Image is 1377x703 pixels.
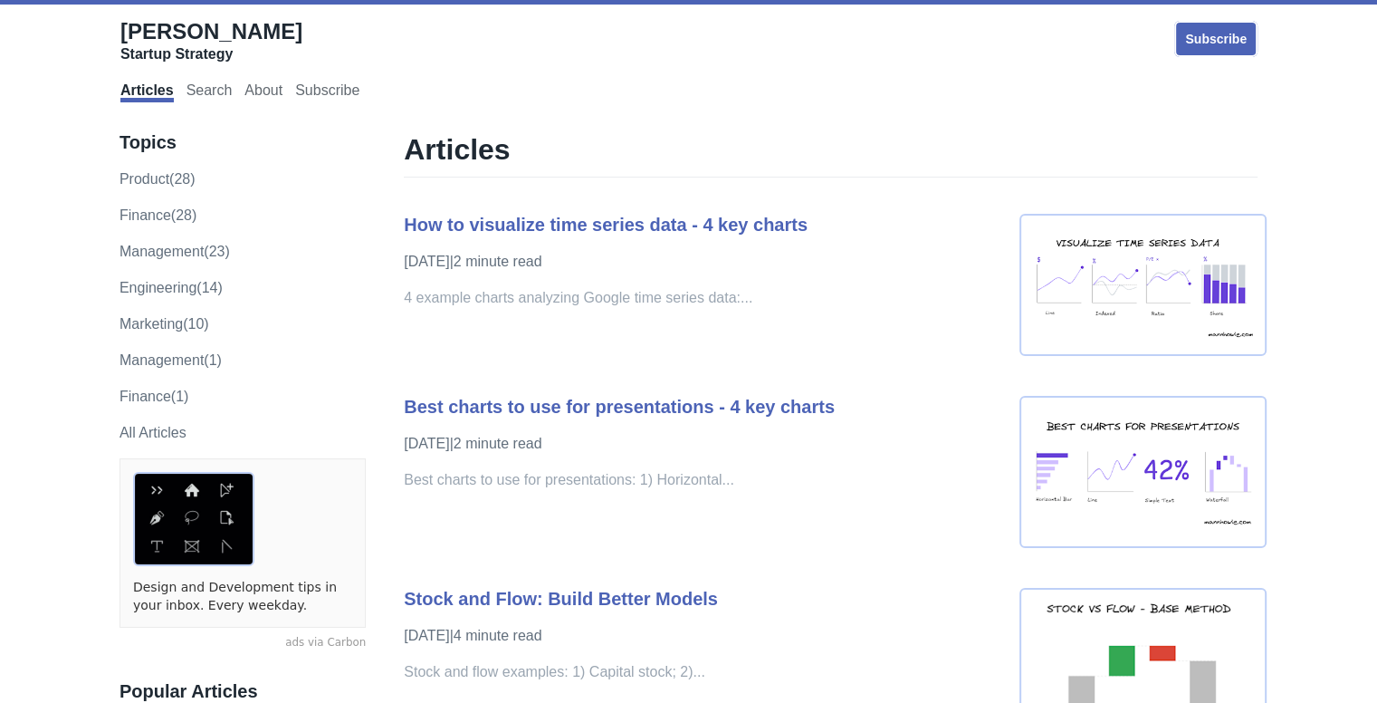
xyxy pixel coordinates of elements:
[404,397,835,417] a: Best charts to use for presentations - 4 key charts
[295,82,359,102] a: Subscribe
[1019,396,1267,548] img: best chart presentaion
[1019,214,1267,357] img: time-series
[186,82,233,102] a: Search
[404,469,1001,491] p: Best charts to use for presentations: 1) Horizontal...
[1174,21,1257,57] a: Subscribe
[404,661,1001,683] p: Stock and flow examples: 1) Capital stock; 2)...
[404,625,1001,647] p: [DATE] | 4 minute read
[120,207,196,223] a: finance(28)
[120,316,209,332] a: marketing(10)
[120,131,366,154] h3: Topics
[404,251,1001,273] p: [DATE] | 2 minute read
[120,425,186,440] a: All Articles
[404,433,1001,455] p: [DATE] | 2 minute read
[404,589,718,609] a: Stock and Flow: Build Better Models
[120,171,196,187] a: product(28)
[120,680,366,703] h3: Popular Articles
[404,131,1257,178] h1: Articles
[120,45,302,63] div: Startup Strategy
[120,635,366,651] a: ads via Carbon
[120,352,222,368] a: Management(1)
[133,472,254,566] img: ads via Carbon
[120,18,302,63] a: [PERSON_NAME]Startup Strategy
[404,287,1001,309] p: 4 example charts analyzing Google time series data:...
[404,215,808,235] a: How to visualize time series data - 4 key charts
[120,82,174,102] a: Articles
[133,579,352,614] a: Design and Development tips in your inbox. Every weekday.
[120,19,302,43] span: [PERSON_NAME]
[120,280,223,295] a: engineering(14)
[120,389,188,404] a: Finance(1)
[244,82,282,102] a: About
[120,244,230,259] a: management(23)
